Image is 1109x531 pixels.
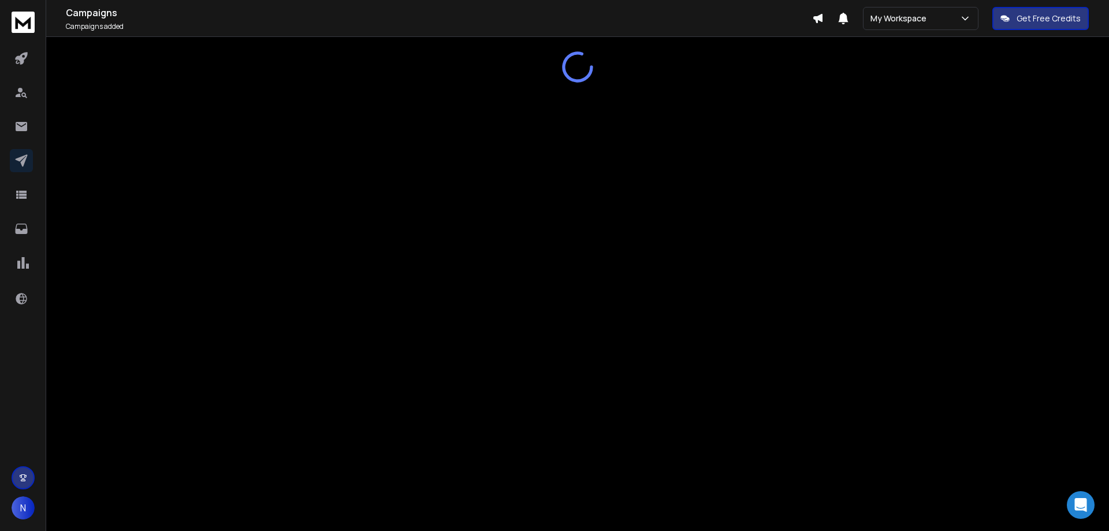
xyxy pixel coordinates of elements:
div: Open Intercom Messenger [1067,491,1095,519]
button: N [12,496,35,519]
p: Campaigns added [66,22,812,31]
button: Get Free Credits [992,7,1089,30]
p: My Workspace [870,13,931,24]
h1: Campaigns [66,6,812,20]
p: Get Free Credits [1017,13,1081,24]
img: logo [12,12,35,33]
